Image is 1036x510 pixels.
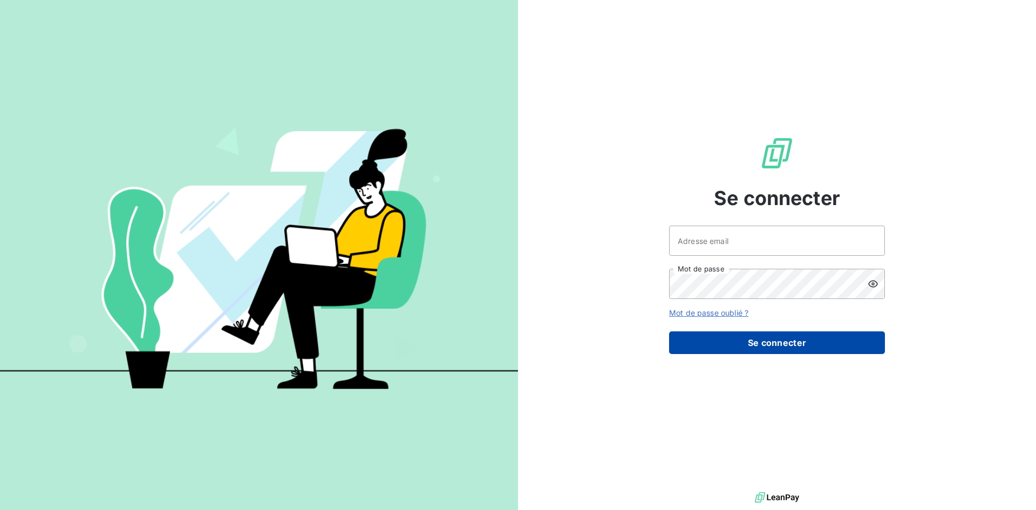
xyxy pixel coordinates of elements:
[669,226,885,256] input: placeholder
[755,489,799,506] img: logo
[760,136,794,171] img: Logo LeanPay
[669,331,885,354] button: Se connecter
[714,183,840,213] span: Se connecter
[669,308,748,317] a: Mot de passe oublié ?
